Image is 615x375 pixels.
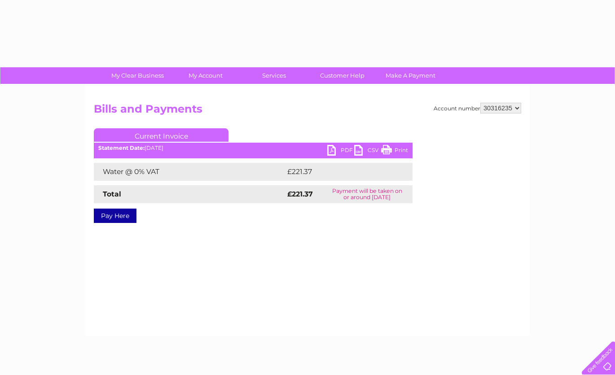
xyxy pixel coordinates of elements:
a: My Clear Business [101,67,175,84]
a: My Account [169,67,243,84]
td: Payment will be taken on or around [DATE] [322,185,413,203]
a: Customer Help [305,67,379,84]
div: [DATE] [94,145,413,151]
a: CSV [354,145,381,158]
strong: Total [103,190,121,198]
a: PDF [327,145,354,158]
a: Pay Here [94,209,136,223]
a: Make A Payment [373,67,448,84]
div: Account number [434,103,521,113]
b: Statement Date: [98,144,145,151]
td: £221.37 [285,163,395,181]
a: Current Invoice [94,128,228,142]
a: Print [381,145,408,158]
strong: £221.37 [287,190,313,198]
a: Services [237,67,311,84]
h2: Bills and Payments [94,103,521,120]
td: Water @ 0% VAT [94,163,285,181]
